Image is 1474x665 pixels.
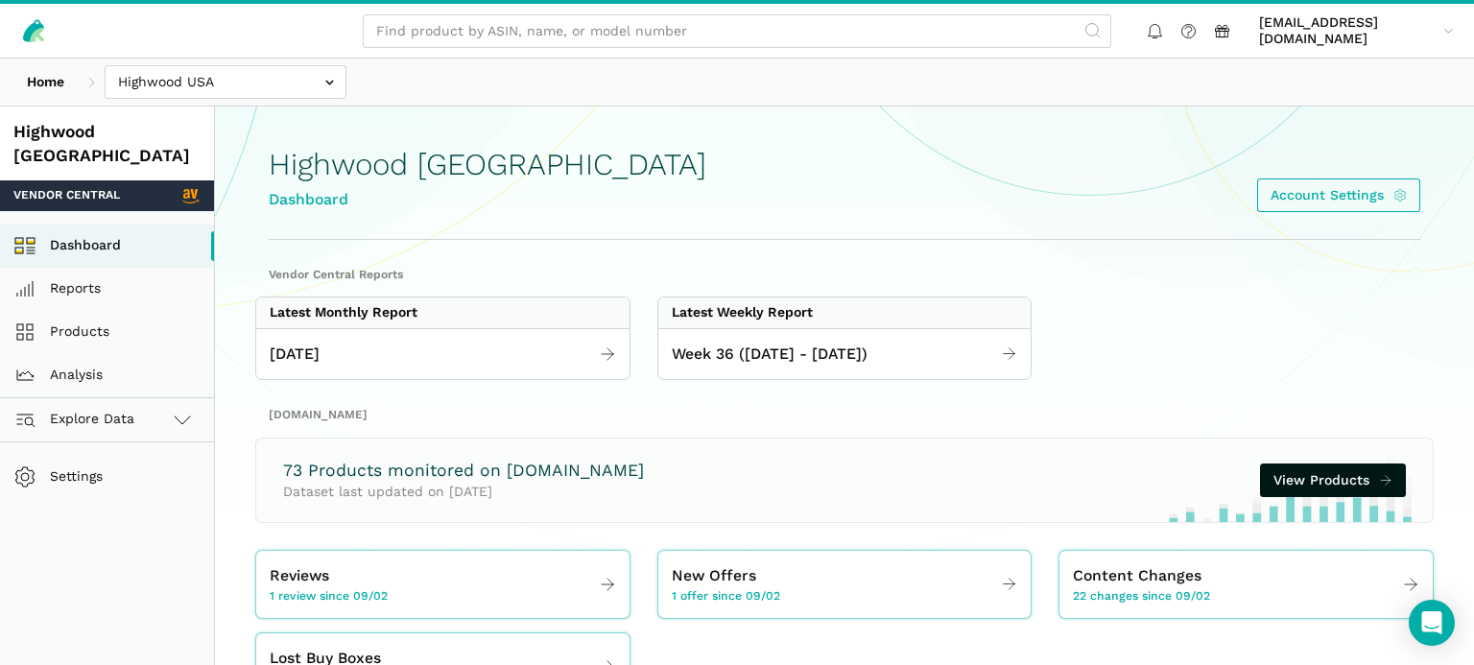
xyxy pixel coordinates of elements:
[270,588,388,606] span: 1 review since 09/02
[658,558,1032,611] a: New Offers 1 offer since 09/02
[105,65,346,99] input: Highwood USA
[1259,14,1437,48] span: [EMAIL_ADDRESS][DOMAIN_NAME]
[270,564,329,588] span: Reviews
[13,120,201,167] div: Highwood [GEOGRAPHIC_DATA]
[658,336,1032,373] a: Week 36 ([DATE] - [DATE])
[363,14,1111,48] input: Find product by ASIN, name, or model number
[1260,463,1407,497] a: View Products
[1257,178,1421,212] a: Account Settings
[672,588,780,606] span: 1 offer since 09/02
[256,558,630,611] a: Reviews 1 review since 09/02
[672,343,868,367] span: Week 36 ([DATE] - [DATE])
[270,343,320,367] span: [DATE]
[672,304,813,321] div: Latest Weekly Report
[1073,588,1210,606] span: 22 changes since 09/02
[1273,470,1369,490] span: View Products
[1059,558,1433,611] a: Content Changes 22 changes since 09/02
[1252,11,1461,51] a: [EMAIL_ADDRESS][DOMAIN_NAME]
[269,407,1420,424] h2: [DOMAIN_NAME]
[283,459,644,483] h3: 73 Products monitored on [DOMAIN_NAME]
[269,267,1420,284] h2: Vendor Central Reports
[672,564,756,588] span: New Offers
[20,408,134,431] span: Explore Data
[1409,600,1455,646] div: Open Intercom Messenger
[256,336,630,373] a: [DATE]
[13,65,78,99] a: Home
[1073,564,1201,588] span: Content Changes
[269,148,706,181] h1: Highwood [GEOGRAPHIC_DATA]
[269,188,706,212] div: Dashboard
[270,304,417,321] div: Latest Monthly Report
[283,482,644,502] p: Dataset last updated on [DATE]
[13,187,120,204] span: Vendor Central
